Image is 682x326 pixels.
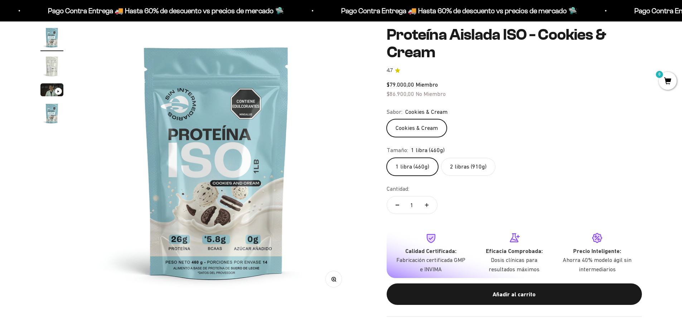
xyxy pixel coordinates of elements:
button: Ir al artículo 1 [40,26,63,51]
img: Proteína Aislada ISO - Cookies & Cream [40,55,63,78]
p: Fabricación certificada GMP e INVIMA [395,256,467,274]
span: No Miembro [416,91,446,97]
h1: Proteína Aislada ISO - Cookies & Cream [387,26,642,61]
strong: Calidad Certificada: [405,248,456,254]
span: 4.7 [387,67,393,74]
span: 1 libra (460g) [411,146,445,155]
a: 0 [659,78,677,86]
legend: Tamaño: [387,146,408,155]
img: Proteína Aislada ISO - Cookies & Cream [40,102,63,125]
p: Dosis clínicas para resultados máximos [478,256,550,274]
span: Cookies & Cream [405,107,448,117]
span: $79.000,00 [387,81,414,88]
span: $86.900,00 [387,91,414,97]
img: Proteína Aislada ISO - Cookies & Cream [81,26,352,298]
strong: Precio Inteligente: [573,248,621,254]
button: Añadir al carrito [387,283,642,305]
p: Ahorra 40% modelo ágil sin intermediarios [561,256,633,274]
button: Ir al artículo 2 [40,55,63,80]
span: Miembro [416,81,438,88]
div: Añadir al carrito [401,290,628,299]
label: Cantidad: [387,184,409,194]
p: Pago Contra Entrega 🚚 Hasta 60% de descuento vs precios de mercado 🛸 [340,5,576,16]
button: Aumentar cantidad [416,196,437,214]
strong: Eficacia Comprobada: [486,248,543,254]
button: Ir al artículo 3 [40,83,63,98]
mark: 0 [655,70,664,79]
img: Proteína Aislada ISO - Cookies & Cream [40,26,63,49]
button: Ir al artículo 4 [40,102,63,127]
button: Reducir cantidad [387,196,408,214]
legend: Sabor: [387,107,402,117]
p: Pago Contra Entrega 🚚 Hasta 60% de descuento vs precios de mercado 🛸 [47,5,283,16]
a: 4.74.7 de 5.0 estrellas [387,67,642,74]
